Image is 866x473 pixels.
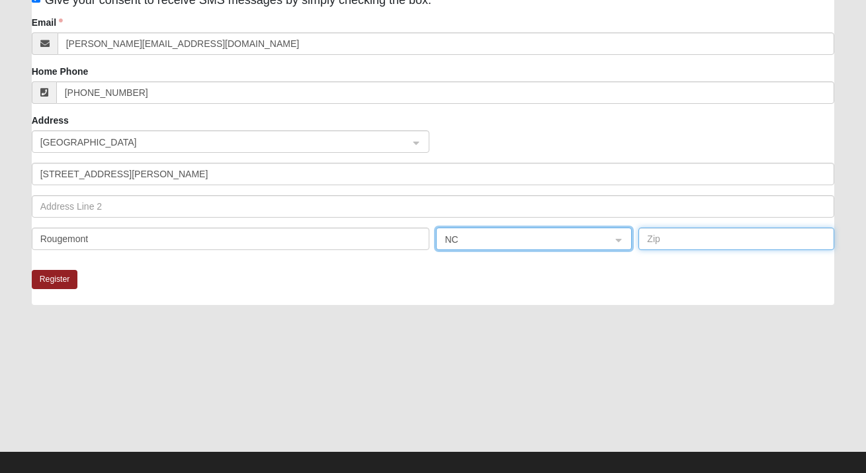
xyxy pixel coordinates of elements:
[32,65,89,78] label: Home Phone
[40,135,398,150] span: United States
[638,228,834,250] input: Zip
[32,163,835,185] input: Address Line 1
[32,270,78,289] button: Register
[32,114,69,127] label: Address
[32,195,835,218] input: Address Line 2
[32,228,430,250] input: City
[445,232,599,247] span: NC
[32,16,63,29] label: Email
